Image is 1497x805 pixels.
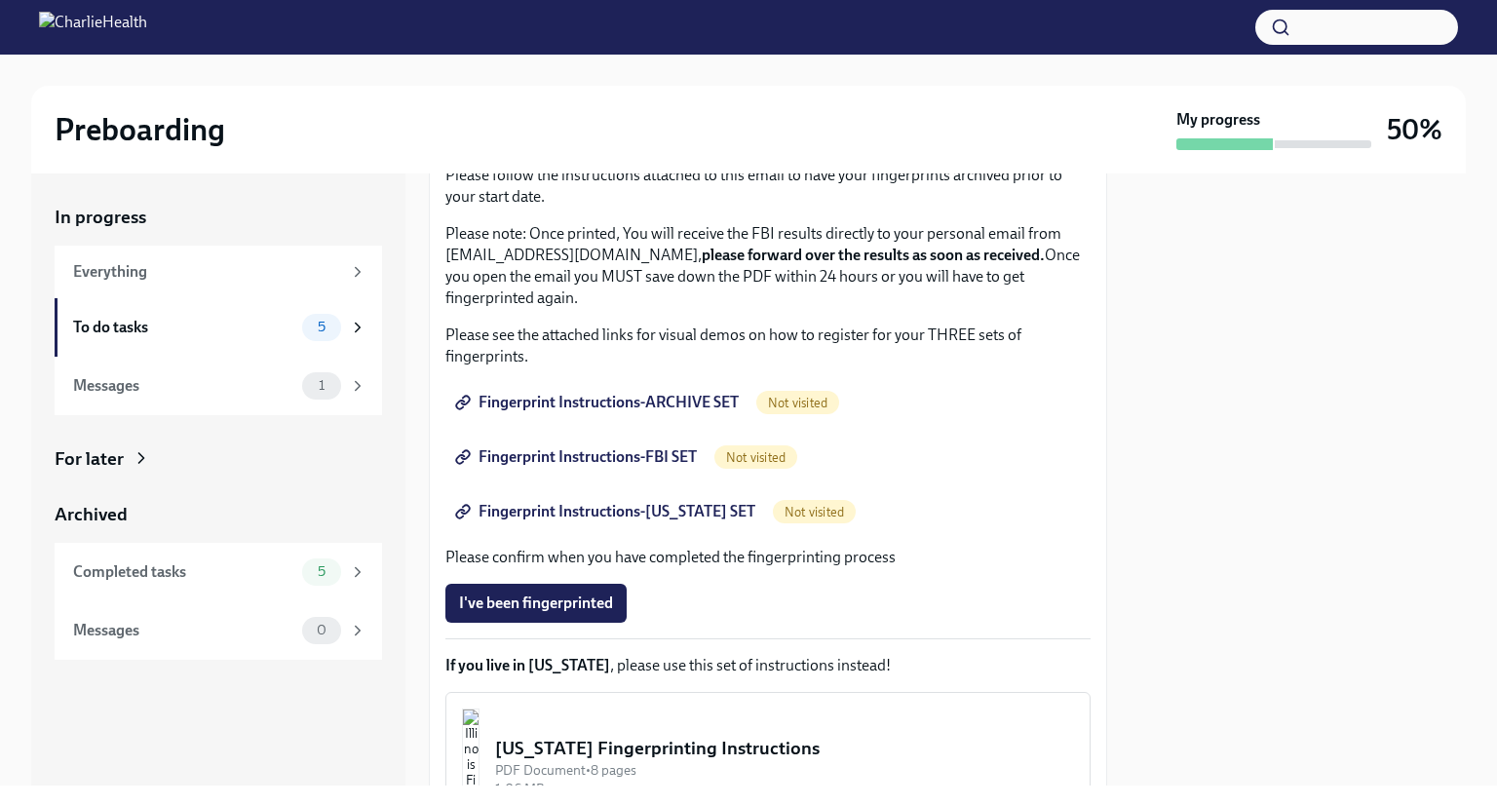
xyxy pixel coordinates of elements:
h3: 50% [1387,112,1442,147]
span: Fingerprint Instructions-ARCHIVE SET [459,393,739,412]
a: To do tasks5 [55,298,382,357]
button: I've been fingerprinted [445,584,627,623]
div: PDF Document • 8 pages [495,761,1074,780]
p: Please follow the instructions attached to this email to have your fingerprints archived prior to... [445,165,1091,208]
a: For later [55,446,382,472]
p: Please note: Once printed, You will receive the FBI results directly to your personal email from ... [445,223,1091,309]
a: Messages0 [55,601,382,660]
strong: My progress [1176,109,1260,131]
span: Fingerprint Instructions-[US_STATE] SET [459,502,755,521]
div: Messages [73,620,294,641]
a: Fingerprint Instructions-[US_STATE] SET [445,492,769,531]
a: Archived [55,502,382,527]
div: Messages [73,375,294,397]
div: Completed tasks [73,561,294,583]
span: I've been fingerprinted [459,594,613,613]
div: 1.06 MB [495,780,1074,798]
a: Fingerprint Instructions-ARCHIVE SET [445,383,752,422]
div: [US_STATE] Fingerprinting Instructions [495,736,1074,761]
p: Please see the attached links for visual demos on how to register for your THREE sets of fingerpr... [445,325,1091,367]
a: Messages1 [55,357,382,415]
strong: please forward over the results as soon as received. [702,246,1045,264]
img: CharlieHealth [39,12,147,43]
a: Everything [55,246,382,298]
p: Please confirm when you have completed the fingerprinting process [445,547,1091,568]
span: 0 [305,623,338,637]
div: For later [55,446,124,472]
h2: Preboarding [55,110,225,149]
span: 5 [306,564,337,579]
span: Not visited [773,505,856,519]
a: Fingerprint Instructions-FBI SET [445,438,710,477]
span: 5 [306,320,337,334]
span: Fingerprint Instructions-FBI SET [459,447,697,467]
span: Not visited [756,396,839,410]
span: Not visited [714,450,797,465]
a: In progress [55,205,382,230]
p: , please use this set of instructions instead! [445,655,1091,676]
strong: If you live in [US_STATE] [445,656,610,674]
div: To do tasks [73,317,294,338]
a: Completed tasks5 [55,543,382,601]
span: 1 [307,378,336,393]
div: Everything [73,261,341,283]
